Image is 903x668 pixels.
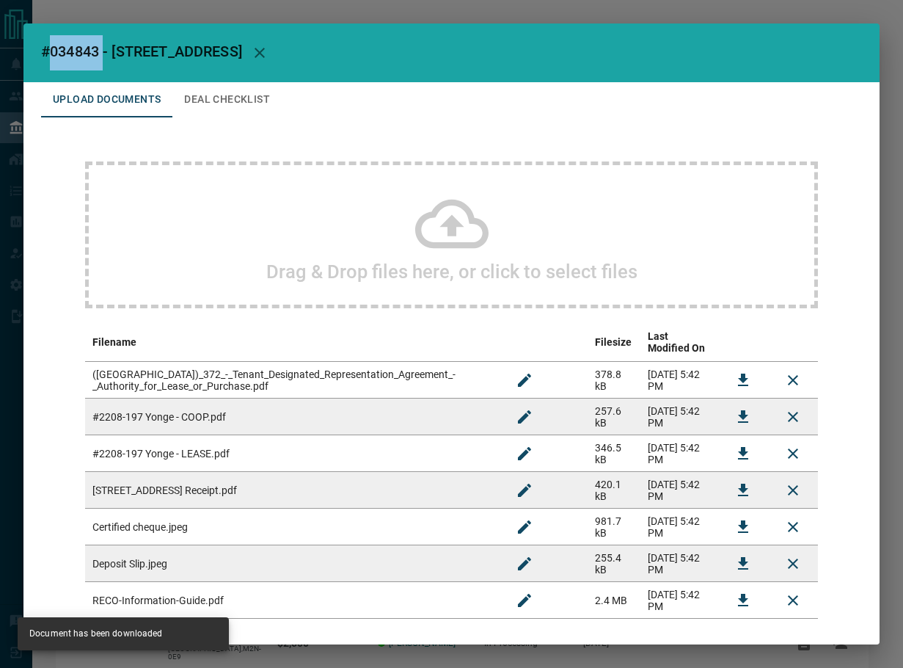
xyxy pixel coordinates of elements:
button: Download [725,436,761,471]
button: Download [725,399,761,435]
td: Deposit Slip.jpeg [85,545,500,582]
button: Rename [507,509,542,545]
td: RECO-Information-Guide.pdf [85,582,500,619]
button: Remove File [775,509,811,545]
div: Document has been downloaded [29,622,163,646]
button: Download [725,509,761,545]
td: [STREET_ADDRESS] Receipt.pdf [85,472,500,509]
button: Download [725,546,761,581]
th: Filesize [588,323,641,362]
td: [DATE] 5:42 PM [640,435,718,472]
button: Rename [507,436,542,471]
button: Rename [507,583,542,618]
button: Remove File [775,363,811,398]
th: edit column [500,323,588,362]
td: [DATE] 5:42 PM [640,545,718,582]
td: 981.7 kB [588,509,641,545]
button: Download [725,583,761,618]
td: [DATE] 5:42 PM [640,362,718,399]
th: delete file action column [768,323,818,362]
button: Download [725,473,761,508]
th: Filename [85,323,500,362]
td: [DATE] 5:42 PM [640,582,718,619]
div: Drag & Drop files here, or click to select files [85,161,818,308]
td: [DATE] 5:42 PM [640,472,718,509]
h2: Drag & Drop files here, or click to select files [266,261,637,283]
td: Certified cheque.jpeg [85,509,500,545]
th: Last Modified On [640,323,718,362]
button: Remove File [775,399,811,435]
button: Remove File [775,583,811,618]
button: Rename [507,399,542,435]
button: Rename [507,363,542,398]
button: Rename [507,473,542,508]
td: 378.8 kB [588,362,641,399]
td: 2.4 MB [588,582,641,619]
td: 255.4 kB [588,545,641,582]
td: ([GEOGRAPHIC_DATA])_372_-_Tenant_Designated_Representation_Agreement_-_Authority_for_Lease_or_Pur... [85,362,500,399]
button: Remove File [775,436,811,471]
td: 420.1 kB [588,472,641,509]
td: [DATE] 5:42 PM [640,399,718,435]
td: 346.5 kB [588,435,641,472]
td: #2208-197 Yonge - LEASE.pdf [85,435,500,472]
th: download action column [718,323,768,362]
button: Download [725,363,761,398]
button: Upload Documents [41,82,172,117]
button: Remove File [775,546,811,581]
td: [DATE] 5:42 PM [640,509,718,545]
button: Remove File [775,473,811,508]
button: Deal Checklist [172,82,282,117]
button: Rename [507,546,542,581]
td: 257.6 kB [588,399,641,435]
td: #2208-197 Yonge - COOP.pdf [85,399,500,435]
span: #034843 - [STREET_ADDRESS] [41,43,242,60]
